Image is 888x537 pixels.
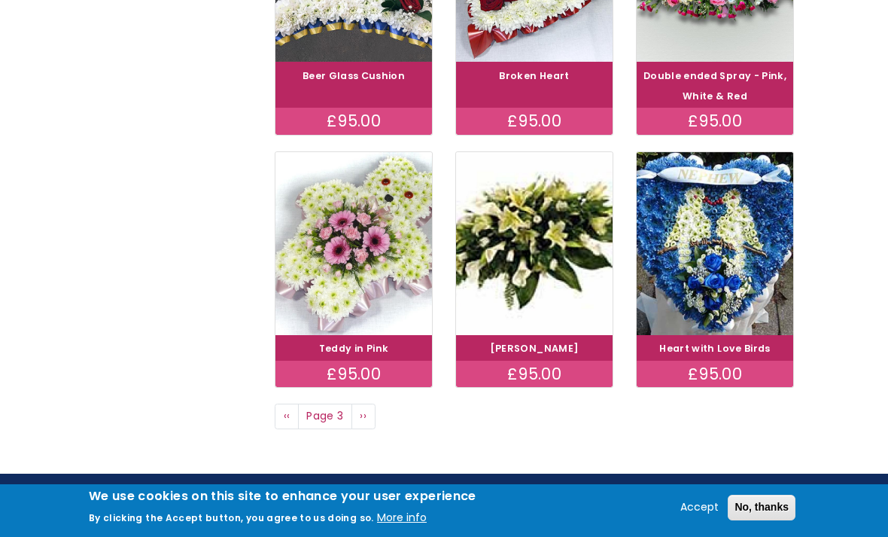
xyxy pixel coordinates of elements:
p: By clicking the Accept button, you agree to us doing so. [89,511,374,524]
div: £95.00 [456,361,613,388]
span: Page 3 [298,404,352,429]
span: ›› [360,408,366,423]
div: £95.00 [275,108,432,135]
a: Broken Heart [499,69,569,82]
a: Beer Glass Cushion [303,69,405,82]
button: Accept [674,499,725,517]
span: ‹‹ [284,408,290,423]
div: £95.00 [637,108,793,135]
button: No, thanks [728,495,795,520]
img: Lily Spray [456,152,613,335]
a: Teddy in Pink [319,342,389,355]
h2: We use cookies on this site to enhance your user experience [89,488,476,505]
a: Heart with Love Birds [659,342,770,355]
button: More info [377,509,427,527]
div: £95.00 [456,108,613,135]
a: [PERSON_NAME] [490,342,579,355]
img: Teddy in Pink [275,152,432,335]
div: £95.00 [275,361,432,388]
div: £95.00 [637,361,793,388]
nav: Page navigation [275,404,794,429]
img: Heart with Love Birds [637,152,793,335]
a: Double ended Spray - Pink, White & Red [643,69,786,102]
